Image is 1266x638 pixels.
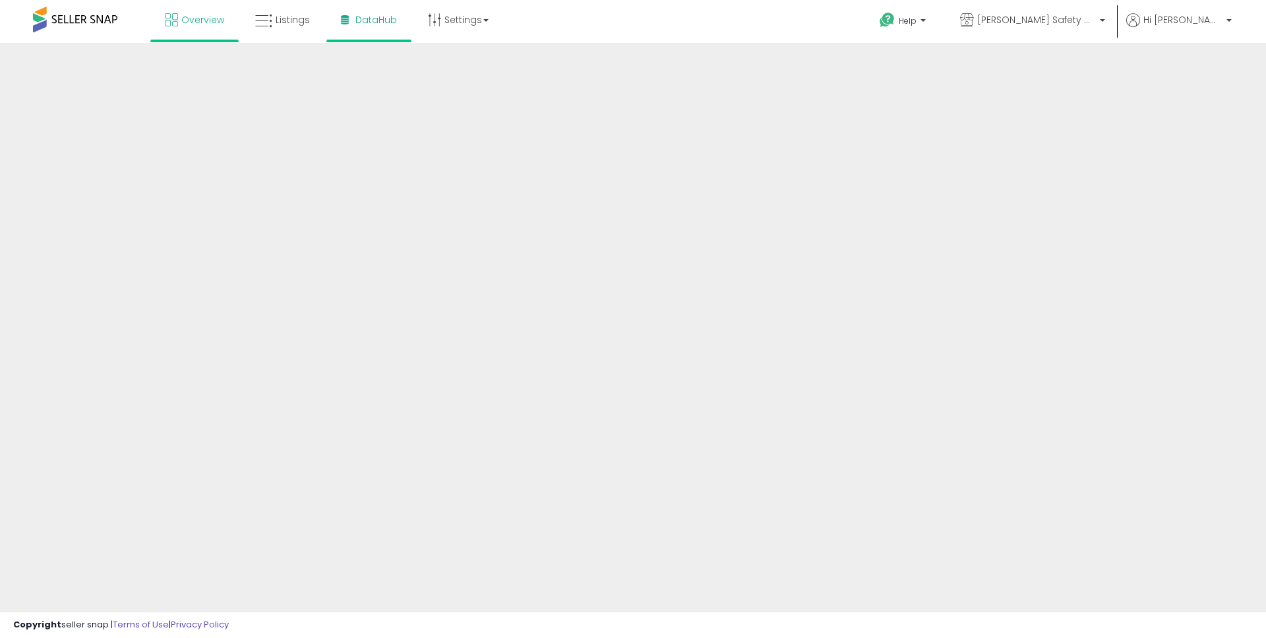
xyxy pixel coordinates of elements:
[355,13,397,26] span: DataHub
[879,12,895,28] i: Get Help
[1143,13,1222,26] span: Hi [PERSON_NAME]
[977,13,1096,26] span: [PERSON_NAME] Safety & Supply
[869,2,939,43] a: Help
[1126,13,1232,43] a: Hi [PERSON_NAME]
[276,13,310,26] span: Listings
[181,13,224,26] span: Overview
[899,15,917,26] span: Help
